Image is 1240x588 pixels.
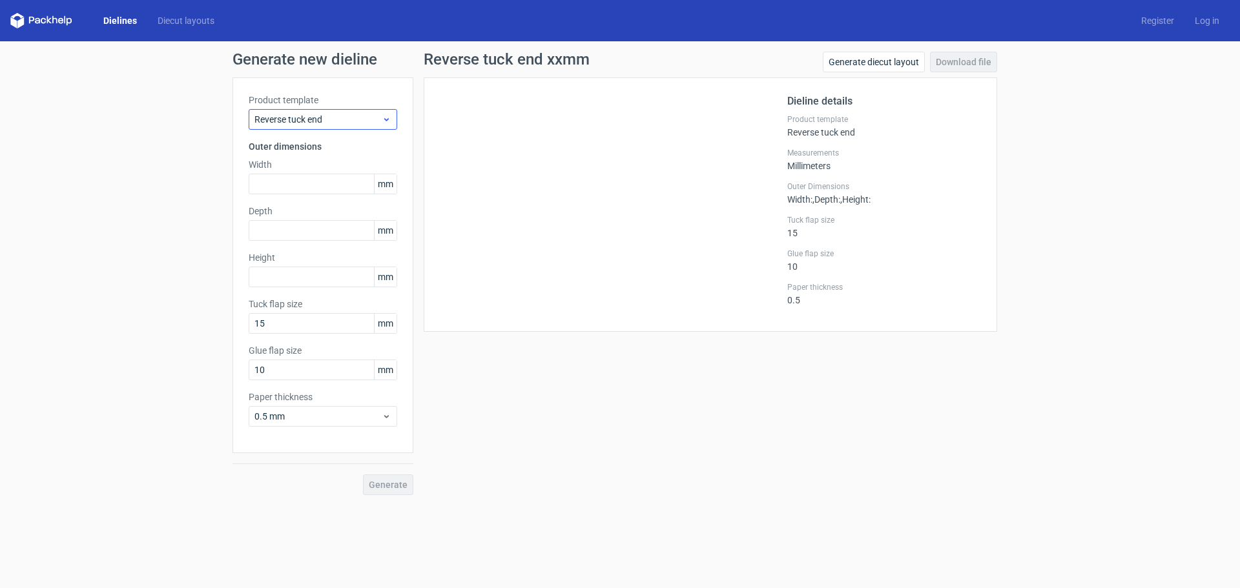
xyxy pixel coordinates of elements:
[812,194,840,205] span: , Depth :
[232,52,1008,67] h1: Generate new dieline
[1184,14,1230,27] a: Log in
[424,52,590,67] h1: Reverse tuck end xxmm
[787,248,981,272] div: 10
[840,194,871,205] span: , Height :
[374,174,397,194] span: mm
[147,14,225,27] a: Diecut layouts
[787,282,981,292] label: Paper thickness
[374,314,397,333] span: mm
[249,158,397,171] label: Width
[787,215,981,225] label: Tuck flap size
[249,94,397,106] label: Product template
[374,221,397,240] span: mm
[249,298,397,310] label: Tuck flap size
[249,344,397,357] label: Glue flap size
[249,390,397,403] label: Paper thickness
[787,114,981,125] label: Product template
[374,360,397,380] span: mm
[787,194,812,205] span: Width :
[787,282,981,305] div: 0.5
[1131,14,1184,27] a: Register
[374,267,397,287] span: mm
[787,114,981,137] div: Reverse tuck end
[787,148,981,158] label: Measurements
[93,14,147,27] a: Dielines
[249,251,397,264] label: Height
[787,215,981,238] div: 15
[254,410,382,423] span: 0.5 mm
[249,140,397,153] h3: Outer dimensions
[787,248,981,259] label: Glue flap size
[249,205,397,218] label: Depth
[254,113,382,126] span: Reverse tuck end
[787,148,981,171] div: Millimeters
[787,94,981,109] h2: Dieline details
[823,52,925,72] a: Generate diecut layout
[787,181,981,192] label: Outer Dimensions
